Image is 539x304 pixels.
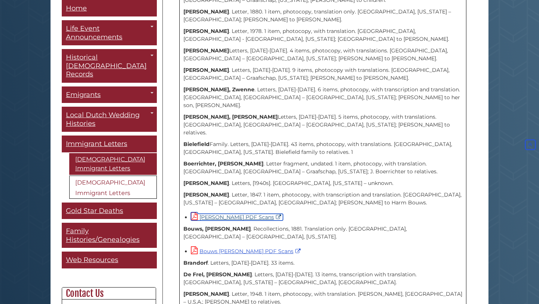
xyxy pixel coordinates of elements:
[183,271,252,278] strong: De Frel, [PERSON_NAME]
[523,141,537,148] a: Back to Top
[191,248,302,255] a: Bouws [PERSON_NAME] PDF Scans
[183,259,462,267] p: . Letters, [DATE]-[DATE]. 33 items.
[66,25,122,42] span: Life Event Announcements
[183,291,229,297] strong: [PERSON_NAME]
[183,47,229,54] strong: [PERSON_NAME]
[191,214,283,221] a: [PERSON_NAME] PDF Scans
[183,86,462,109] p: . Letters, [DATE]-[DATE]. 6 items, photocopy, with transcription and translation. [GEOGRAPHIC_DAT...
[66,256,118,264] span: Web Resources
[183,27,462,43] p: . Letter, 1978. 1 item, photocopy, with translation. [GEOGRAPHIC_DATA], [GEOGRAPHIC_DATA] - [GEOG...
[183,47,462,63] p: Letters, [DATE]-[DATE]. 4 items, photocopy, with translations. [GEOGRAPHIC_DATA], [GEOGRAPHIC_DAT...
[183,271,462,286] p: . Letters, [DATE]-[DATE]. 13 items, transcription with translation. [GEOGRAPHIC_DATA], [US_STATE]...
[62,203,157,219] a: Gold Star Deaths
[183,180,229,186] strong: [PERSON_NAME]
[183,113,462,137] p: Letters, [DATE]-[DATE]. 5 items, photocopy, with translations. [GEOGRAPHIC_DATA], [GEOGRAPHIC_DAT...
[183,259,208,266] strong: Brandorf
[66,54,147,79] span: Historical [DEMOGRAPHIC_DATA] Records
[66,4,87,12] span: Home
[183,225,462,241] p: . Recollections, 1881. Translation only. [GEOGRAPHIC_DATA], [GEOGRAPHIC_DATA] – [GEOGRAPHIC_DATA]...
[66,207,123,215] span: Gold Star Deaths
[183,191,462,207] p: . Letter, 1847. 1 item, photocopy, with transcription and translation. [GEOGRAPHIC_DATA], [US_STA...
[62,86,157,103] a: Emigrants
[62,49,157,83] a: Historical [DEMOGRAPHIC_DATA] Records
[183,28,229,34] strong: [PERSON_NAME]
[62,21,157,46] a: Life Event Announcements
[66,91,101,99] span: Emigrants
[183,140,462,156] p: Family. Letters, [DATE]-[DATE]. 43 items, photocopy, with translations. [GEOGRAPHIC_DATA], [GEOGR...
[62,107,157,132] a: Local Dutch Wedding Histories
[69,176,157,199] a: [DEMOGRAPHIC_DATA] Immigrant Letters
[66,111,140,128] span: Local Dutch Wedding Histories
[183,225,251,232] strong: Bouws, [PERSON_NAME]
[183,141,210,148] strong: Bielefield
[183,160,264,167] strong: Boerrichter, [PERSON_NAME]
[183,8,462,24] p: . Letter, 1880. 1 item, photocopy, translation only. [GEOGRAPHIC_DATA], [US_STATE] – [GEOGRAPHIC_...
[183,160,462,176] p: . Letter fragment, undated. 1 item, photocopy, with translation. [GEOGRAPHIC_DATA], [GEOGRAPHIC_D...
[62,223,157,248] a: Family Histories/Genealogies
[62,252,157,269] a: Web Resources
[183,113,278,120] strong: [PERSON_NAME], [PERSON_NAME]
[62,288,156,300] h2: Contact Us
[183,8,229,15] strong: [PERSON_NAME]
[66,227,140,244] span: Family Histories/Genealogies
[183,86,255,93] strong: [PERSON_NAME], Zwenne
[66,140,127,148] span: Immigrant Letters
[62,136,157,153] a: Immigrant Letters
[183,191,229,198] strong: [PERSON_NAME]
[183,179,462,187] p: . Letters, [1940s]. [GEOGRAPHIC_DATA], [US_STATE] – unknown.
[69,153,157,175] a: [DEMOGRAPHIC_DATA] Immigrant Letters
[183,67,229,73] strong: [PERSON_NAME]
[183,66,462,82] p: . Letters, [DATE]-[DATE]. 9 items, photocopy with translations. [GEOGRAPHIC_DATA], [GEOGRAPHIC_DA...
